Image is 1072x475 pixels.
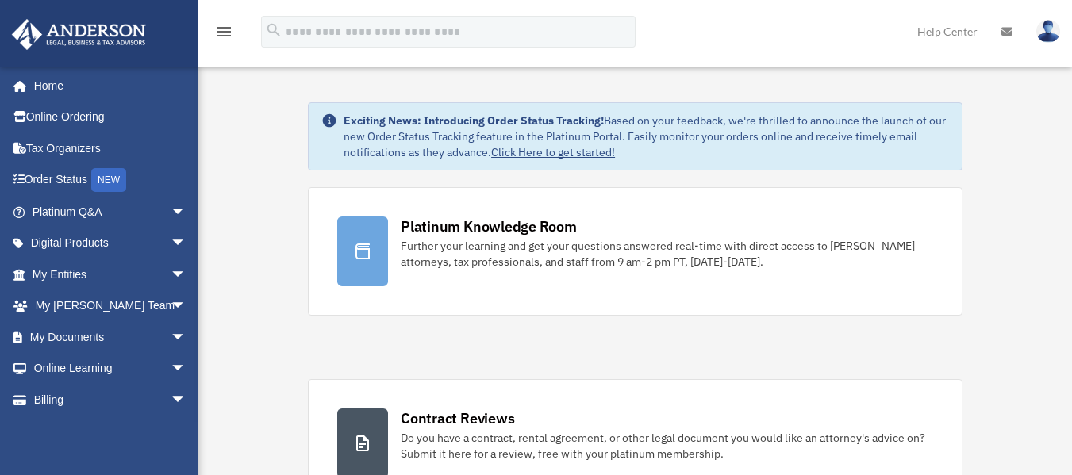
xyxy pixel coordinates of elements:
[401,238,933,270] div: Further your learning and get your questions answered real-time with direct access to [PERSON_NAM...
[11,384,210,416] a: Billingarrow_drop_down
[171,259,202,291] span: arrow_drop_down
[401,408,514,428] div: Contract Reviews
[344,113,949,160] div: Based on your feedback, we're thrilled to announce the launch of our new Order Status Tracking fe...
[11,353,210,385] a: Online Learningarrow_drop_down
[308,187,962,316] a: Platinum Knowledge Room Further your learning and get your questions answered real-time with dire...
[171,290,202,323] span: arrow_drop_down
[491,145,615,159] a: Click Here to get started!
[11,259,210,290] a: My Entitiesarrow_drop_down
[171,384,202,416] span: arrow_drop_down
[265,21,282,39] i: search
[401,216,577,236] div: Platinum Knowledge Room
[171,353,202,385] span: arrow_drop_down
[401,430,933,462] div: Do you have a contract, rental agreement, or other legal document you would like an attorney's ad...
[171,228,202,260] span: arrow_drop_down
[11,416,210,447] a: Events Calendar
[11,132,210,164] a: Tax Organizers
[171,196,202,228] span: arrow_drop_down
[11,228,210,259] a: Digital Productsarrow_drop_down
[91,168,126,192] div: NEW
[11,70,202,102] a: Home
[214,22,233,41] i: menu
[11,290,210,322] a: My [PERSON_NAME] Teamarrow_drop_down
[11,164,210,197] a: Order StatusNEW
[11,196,210,228] a: Platinum Q&Aarrow_drop_down
[7,19,151,50] img: Anderson Advisors Platinum Portal
[11,321,210,353] a: My Documentsarrow_drop_down
[214,28,233,41] a: menu
[344,113,604,128] strong: Exciting News: Introducing Order Status Tracking!
[171,321,202,354] span: arrow_drop_down
[1036,20,1060,43] img: User Pic
[11,102,210,133] a: Online Ordering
